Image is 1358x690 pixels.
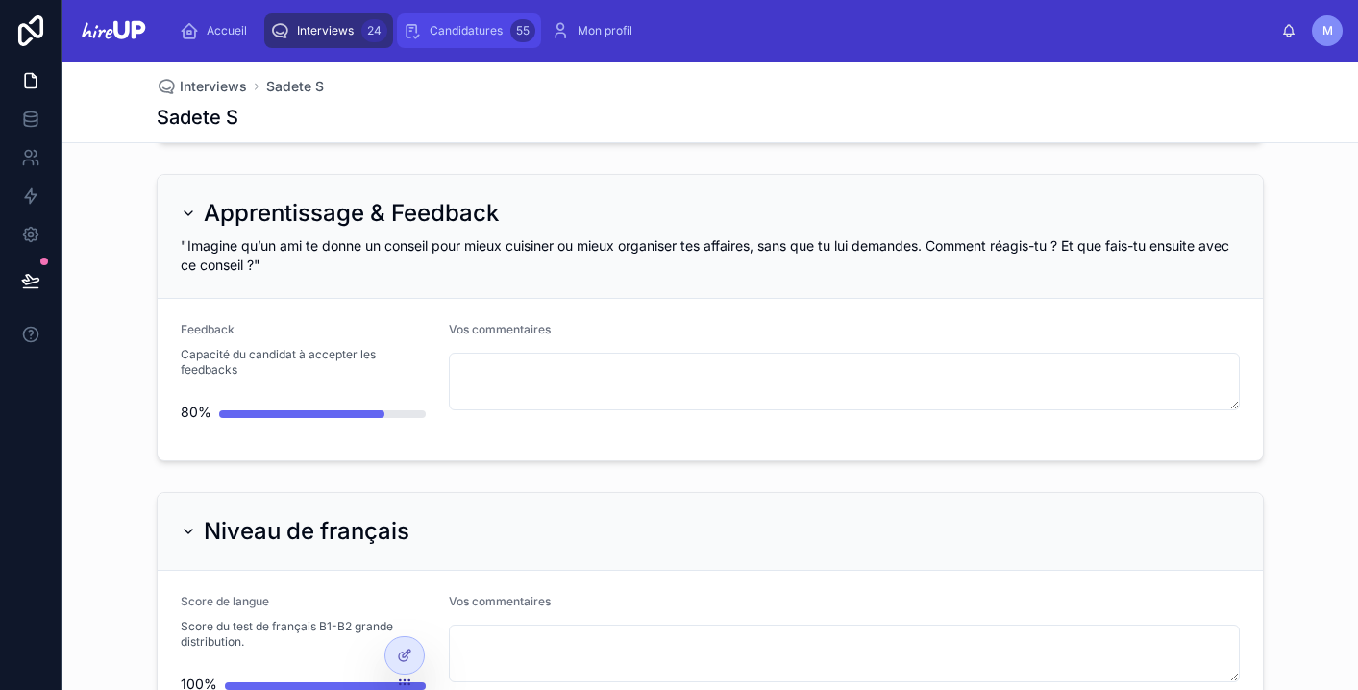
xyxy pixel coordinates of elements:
span: Mon profil [578,23,632,38]
a: Mon profil [545,13,646,48]
div: 24 [361,19,387,42]
span: Feedback [181,322,235,336]
span: Score du test de français B1-B2 grande distribution. [181,619,434,650]
a: Candidatures55 [397,13,541,48]
span: Capacité du candidat à accepter les feedbacks [181,347,434,378]
a: Sadete S [266,77,324,96]
img: App logo [77,15,149,46]
span: Candidatures [430,23,503,38]
a: Interviews24 [264,13,393,48]
span: Interviews [297,23,354,38]
h2: Apprentissage & Feedback [204,198,499,229]
h2: Niveau de français [204,516,409,547]
a: Interviews [157,77,247,96]
span: "Imagine qu’un ami te donne un conseil pour mieux cuisiner ou mieux organiser tes affaires, sans ... [181,237,1229,273]
div: 55 [510,19,535,42]
div: 80% [181,393,211,431]
span: Score de langue [181,594,269,608]
div: scrollable content [164,10,1281,52]
h1: Sadete S [157,104,238,131]
a: Accueil [174,13,260,48]
span: Vos commentaires [449,594,551,608]
span: Accueil [207,23,247,38]
span: Vos commentaires [449,322,551,336]
span: M [1322,23,1333,38]
span: Interviews [180,77,247,96]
